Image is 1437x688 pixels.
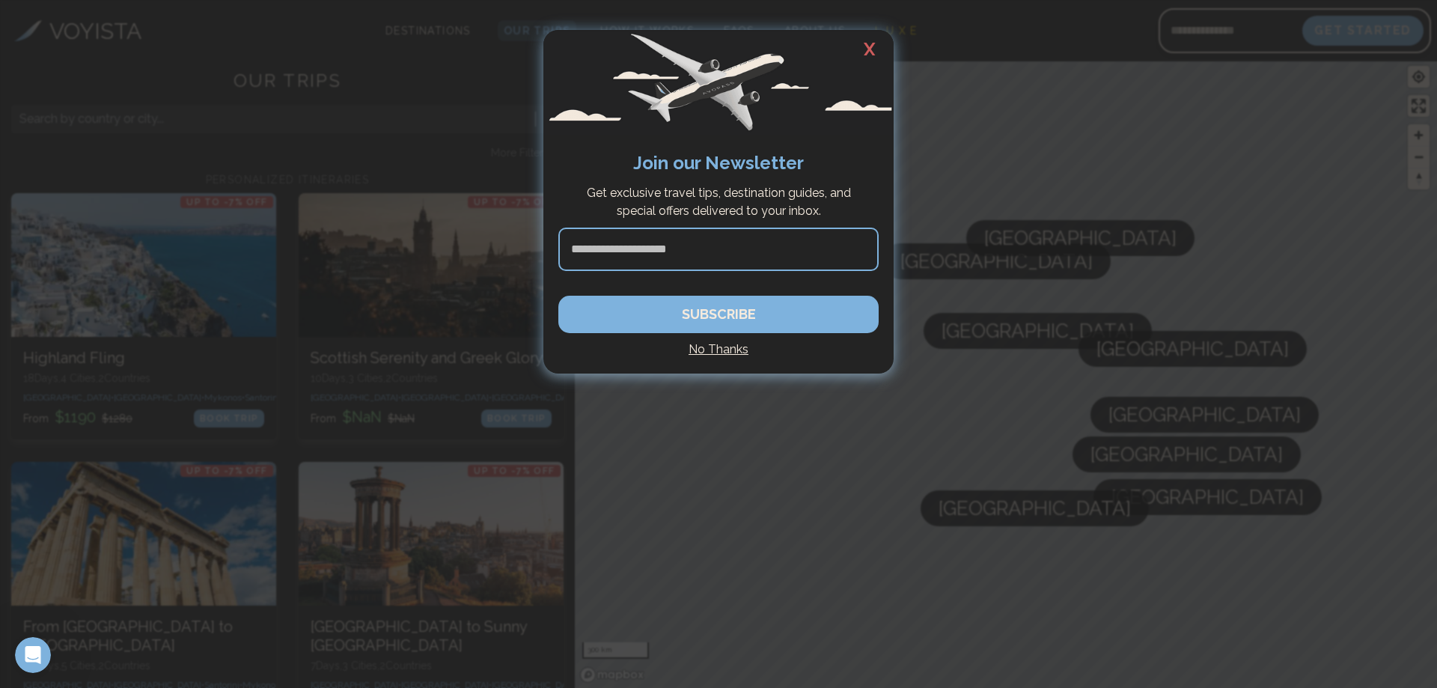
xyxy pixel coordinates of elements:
[566,184,871,220] p: Get exclusive travel tips, destination guides, and special offers delivered to your inbox.
[558,341,879,359] h4: No Thanks
[846,30,894,69] h2: X
[558,150,879,177] h2: Join our Newsletter
[15,637,51,673] iframe: Intercom live chat
[543,30,894,135] img: Avopass plane flying
[558,296,879,333] button: SUBSCRIBE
